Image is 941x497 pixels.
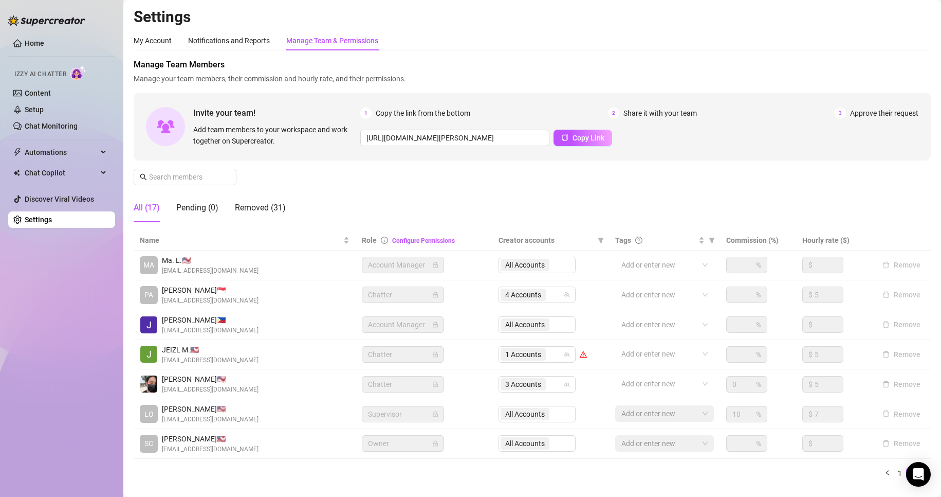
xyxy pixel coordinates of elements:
a: Settings [25,216,52,224]
a: Content [25,89,51,97]
button: left [881,467,894,480]
span: lock [432,351,438,358]
span: Account Manager [368,317,438,332]
span: Owner [368,436,438,451]
span: search [140,173,147,181]
span: lock [432,292,438,298]
span: lock [432,262,438,268]
span: copy [561,134,568,141]
span: Add team members to your workspace and work together on Supercreator. [193,124,356,147]
a: Home [25,39,44,47]
span: PA [144,289,153,300]
div: Removed (31) [235,202,286,214]
img: Chat Copilot [13,169,20,176]
span: 3 Accounts [505,379,541,390]
button: Remove [878,318,925,331]
a: Discover Viral Videos [25,195,94,203]
span: Manage your team members, their commission and hourly rate, and their permissions. [134,73,931,84]
img: JEIZL MALLARI [140,346,157,363]
img: John Lhester [140,316,157,333]
span: Copy the link from the bottom [376,108,470,119]
span: left [884,470,891,476]
th: Name [134,230,356,251]
span: Chat Copilot [25,165,98,181]
div: Open Intercom Messenger [906,462,931,487]
div: Pending (0) [176,202,218,214]
span: filter [707,233,717,248]
span: Chatter [368,377,438,392]
span: [EMAIL_ADDRESS][DOMAIN_NAME] [162,326,259,335]
span: Chatter [368,287,438,303]
span: Account Manager [368,257,438,273]
span: JEIZL M. 🇺🇸 [162,344,259,356]
span: lock [432,381,438,387]
span: Creator accounts [499,235,594,246]
button: Remove [878,348,925,361]
span: 4 Accounts [501,289,546,301]
span: Manage Team Members [134,59,931,71]
span: [EMAIL_ADDRESS][DOMAIN_NAME] [162,385,259,395]
a: Chat Monitoring [25,122,78,130]
span: [PERSON_NAME] 🇵🇭 [162,314,259,326]
div: Manage Team & Permissions [286,35,378,46]
span: Ma. L. 🇺🇸 [162,255,259,266]
button: Remove [878,289,925,301]
span: [PERSON_NAME] 🇺🇸 [162,374,259,385]
span: [EMAIL_ADDRESS][DOMAIN_NAME] [162,296,259,306]
a: 1 [894,468,906,479]
span: [EMAIL_ADDRESS][DOMAIN_NAME] [162,445,259,454]
span: Role [362,236,377,244]
span: Invite your team! [193,106,360,119]
button: Remove [878,408,925,420]
span: MA [143,259,154,271]
span: Automations [25,144,98,161]
span: Approve their request [850,108,918,119]
span: SC [144,438,153,449]
img: logo-BBDzfeDw.svg [8,15,85,26]
span: warning [580,351,587,358]
a: Setup [25,105,44,114]
img: john kenneth santillan [140,376,157,393]
span: [PERSON_NAME] 🇸🇬 [162,285,259,296]
button: Remove [878,437,925,450]
h2: Settings [134,7,931,27]
span: LO [144,409,154,420]
div: My Account [134,35,172,46]
span: question-circle [635,237,642,244]
button: Remove [878,259,925,271]
span: lock [432,322,438,328]
span: Copy Link [573,134,604,142]
span: Supervisor [368,406,438,422]
span: Izzy AI Chatter [14,69,66,79]
span: 3 Accounts [501,378,546,390]
span: [EMAIL_ADDRESS][DOMAIN_NAME] [162,415,259,424]
th: Hourly rate ($) [796,230,872,251]
span: [EMAIL_ADDRESS][DOMAIN_NAME] [162,266,259,276]
span: lock [432,411,438,417]
span: team [564,381,570,387]
span: team [564,351,570,358]
span: [PERSON_NAME] 🇺🇸 [162,403,259,415]
span: 3 [835,108,846,119]
span: Tags [615,235,631,246]
span: Name [140,235,341,246]
img: AI Chatter [70,65,86,80]
span: team [564,292,570,298]
div: Notifications and Reports [188,35,270,46]
a: Configure Permissions [392,237,455,244]
span: filter [709,237,715,243]
span: 1 Accounts [505,349,541,360]
span: Share it with your team [623,108,697,119]
span: 1 [360,108,372,119]
span: filter [598,237,604,243]
li: Previous Page [881,467,894,480]
span: 1 Accounts [501,348,546,361]
li: 1 [894,467,906,480]
span: 4 Accounts [505,289,541,300]
button: Remove [878,378,925,390]
span: filter [596,233,606,248]
span: 2 [608,108,619,119]
span: [EMAIL_ADDRESS][DOMAIN_NAME] [162,356,259,365]
button: Copy Link [553,130,612,146]
input: Search members [149,171,222,183]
